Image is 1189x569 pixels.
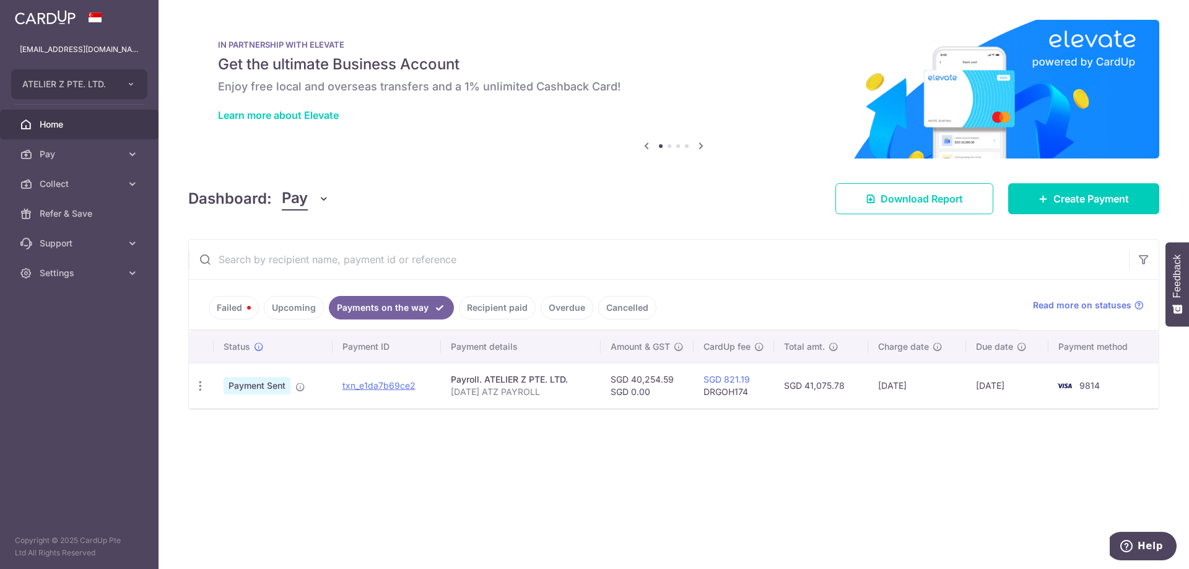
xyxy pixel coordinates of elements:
span: Read more on statuses [1033,299,1131,311]
button: ATELIER Z PTE. LTD. [11,69,147,99]
div: Payroll. ATELIER Z PTE. LTD. [451,373,591,386]
p: [DATE] ATZ PAYROLL [451,386,591,398]
span: Collect [40,178,121,190]
span: Payment Sent [224,377,290,394]
th: Payment ID [333,331,441,363]
img: CardUp [15,10,76,25]
span: Total amt. [784,341,825,353]
a: txn_e1da7b69ce2 [342,380,416,391]
p: [EMAIL_ADDRESS][DOMAIN_NAME] [20,43,139,56]
td: SGD 40,254.59 SGD 0.00 [601,363,694,408]
th: Payment method [1048,331,1159,363]
p: IN PARTNERSHIP WITH ELEVATE [218,40,1130,50]
button: Pay [282,187,329,211]
span: Home [40,118,121,131]
a: Create Payment [1008,183,1159,214]
a: Read more on statuses [1033,299,1144,311]
td: [DATE] [868,363,967,408]
a: Upcoming [264,296,324,319]
iframe: Opens a widget where you can find more information [1110,532,1177,563]
a: Download Report [835,183,993,214]
h5: Get the ultimate Business Account [218,54,1130,74]
a: Failed [209,296,259,319]
img: Bank Card [1052,378,1077,393]
span: CardUp fee [703,341,751,353]
a: Recipient paid [459,296,536,319]
a: Overdue [541,296,593,319]
td: SGD 41,075.78 [774,363,868,408]
td: DRGOH174 [694,363,774,408]
span: Due date [976,341,1013,353]
h6: Enjoy free local and overseas transfers and a 1% unlimited Cashback Card! [218,79,1130,94]
span: Amount & GST [611,341,670,353]
img: Renovation banner [188,20,1159,159]
span: Charge date [878,341,929,353]
span: Settings [40,267,121,279]
span: Refer & Save [40,207,121,220]
span: Feedback [1172,254,1183,298]
a: Cancelled [598,296,656,319]
td: [DATE] [966,363,1048,408]
a: Payments on the way [329,296,454,319]
input: Search by recipient name, payment id or reference [189,240,1129,279]
span: Create Payment [1053,191,1129,206]
span: Support [40,237,121,250]
h4: Dashboard: [188,188,272,210]
span: Pay [282,187,308,211]
span: Download Report [881,191,963,206]
button: Feedback - Show survey [1165,242,1189,326]
span: ATELIER Z PTE. LTD. [22,78,114,90]
a: SGD 821.19 [703,374,750,384]
th: Payment details [441,331,601,363]
span: 9814 [1079,380,1100,391]
span: Pay [40,148,121,160]
a: Learn more about Elevate [218,109,339,121]
span: Status [224,341,250,353]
